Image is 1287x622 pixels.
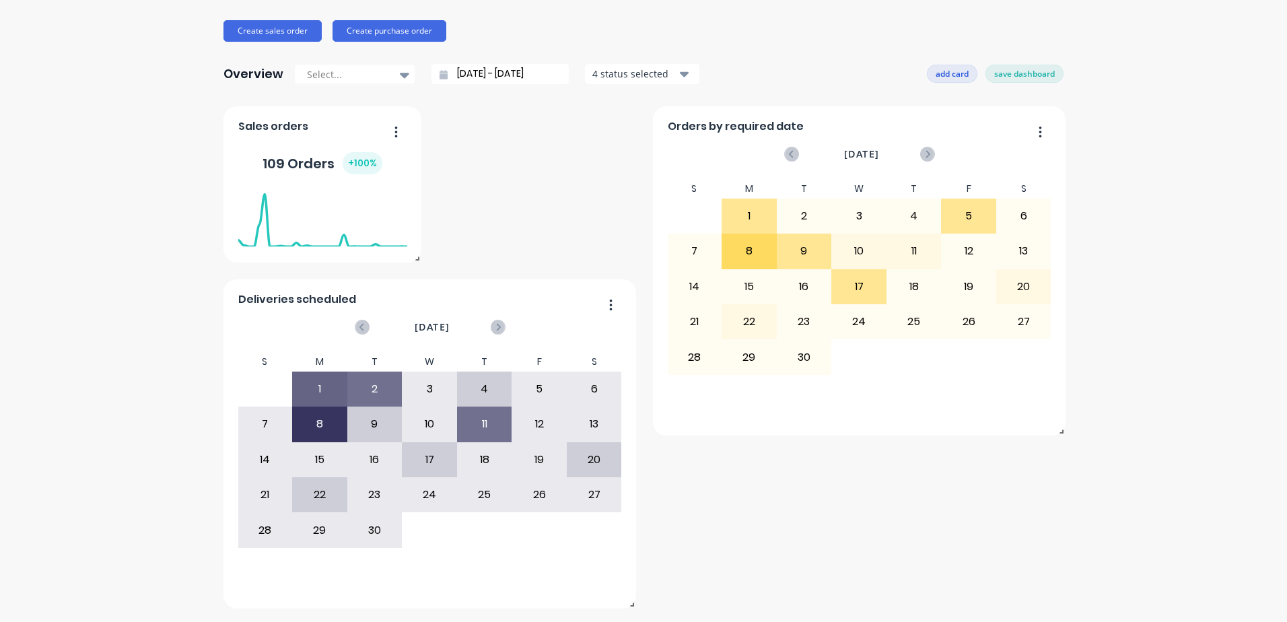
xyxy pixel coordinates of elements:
[667,179,722,199] div: S
[942,270,996,304] div: 19
[348,443,402,477] div: 16
[333,20,446,42] button: Create purchase order
[777,340,831,374] div: 30
[238,443,292,477] div: 14
[887,234,941,268] div: 11
[348,478,402,512] div: 23
[722,340,776,374] div: 29
[668,340,722,374] div: 28
[567,478,621,512] div: 27
[996,179,1051,199] div: S
[263,152,382,174] div: 109 Orders
[238,513,292,547] div: 28
[887,305,941,339] div: 25
[777,199,831,233] div: 2
[722,199,776,233] div: 1
[927,65,977,82] button: add card
[844,147,879,162] span: [DATE]
[777,179,832,199] div: T
[832,270,886,304] div: 17
[238,478,292,512] div: 21
[668,234,722,268] div: 7
[567,443,621,477] div: 20
[293,407,347,441] div: 8
[512,443,566,477] div: 19
[512,407,566,441] div: 12
[347,352,403,372] div: T
[585,64,699,84] button: 4 status selected
[457,352,512,372] div: T
[722,305,776,339] div: 22
[567,407,621,441] div: 13
[458,443,512,477] div: 18
[941,179,996,199] div: F
[722,234,776,268] div: 8
[458,372,512,406] div: 4
[348,372,402,406] div: 2
[402,352,457,372] div: W
[415,320,450,335] span: [DATE]
[777,305,831,339] div: 23
[722,270,776,304] div: 15
[348,513,402,547] div: 30
[777,270,831,304] div: 16
[512,478,566,512] div: 26
[985,65,1064,82] button: save dashboard
[238,352,293,372] div: S
[668,305,722,339] div: 21
[831,179,886,199] div: W
[512,372,566,406] div: 5
[722,179,777,199] div: M
[832,305,886,339] div: 24
[223,20,322,42] button: Create sales order
[997,305,1051,339] div: 27
[403,443,456,477] div: 17
[942,234,996,268] div: 12
[567,352,622,372] div: S
[348,407,402,441] div: 9
[343,152,382,174] div: + 100 %
[887,199,941,233] div: 4
[592,67,677,81] div: 4 status selected
[223,61,283,88] div: Overview
[942,305,996,339] div: 26
[403,372,456,406] div: 3
[403,407,456,441] div: 10
[238,407,292,441] div: 7
[832,234,886,268] div: 10
[292,352,347,372] div: M
[777,234,831,268] div: 9
[942,199,996,233] div: 5
[997,199,1051,233] div: 6
[238,118,308,135] span: Sales orders
[887,270,941,304] div: 18
[458,478,512,512] div: 25
[293,478,347,512] div: 22
[886,179,942,199] div: T
[293,513,347,547] div: 29
[997,234,1051,268] div: 13
[403,478,456,512] div: 24
[997,270,1051,304] div: 20
[668,118,804,135] span: Orders by required date
[293,372,347,406] div: 1
[668,270,722,304] div: 14
[567,372,621,406] div: 6
[832,199,886,233] div: 3
[293,443,347,477] div: 15
[512,352,567,372] div: F
[458,407,512,441] div: 11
